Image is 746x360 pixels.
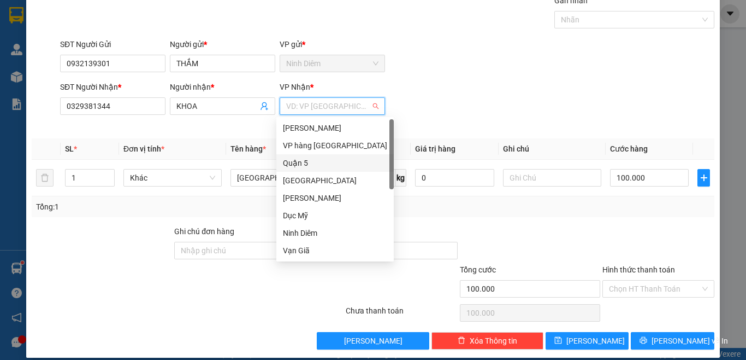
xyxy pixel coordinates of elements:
[458,336,465,345] span: delete
[60,81,165,93] div: SĐT Người Nhận
[631,332,714,350] button: printer[PERSON_NAME] và In
[93,34,181,47] div: TRINH
[8,70,42,82] span: Đã thu :
[554,336,562,345] span: save
[697,169,710,187] button: plus
[415,169,494,187] input: 0
[546,332,629,350] button: save[PERSON_NAME]
[317,332,429,350] button: [PERSON_NAME]
[230,169,329,187] input: VD: Bàn, Ghế
[170,38,275,50] div: Người gửi
[36,169,54,187] button: delete
[602,265,675,274] label: Hình thức thanh toán
[130,170,215,186] span: Khác
[276,137,394,154] div: VP hàng Nha Trang
[276,154,394,172] div: Quận 5
[280,116,385,129] div: Văn phòng không hợp lệ
[280,83,310,91] span: VP Nhận
[283,210,387,222] div: Dục Mỹ
[344,335,402,347] span: [PERSON_NAME]
[698,173,709,182] span: plus
[395,169,406,187] span: kg
[8,69,87,82] div: 60.000
[283,227,387,239] div: Ninh Diêm
[9,9,86,22] div: Ninh Diêm
[60,38,165,50] div: SĐT Người Gửi
[640,336,647,345] span: printer
[503,169,601,187] input: Ghi Chú
[499,138,606,160] th: Ghi chú
[276,207,394,224] div: Dục Mỹ
[283,175,387,187] div: [GEOGRAPHIC_DATA]
[174,227,234,236] label: Ghi chú đơn hàng
[460,265,496,274] span: Tổng cước
[652,335,728,347] span: [PERSON_NAME] và In
[283,192,387,204] div: [PERSON_NAME]
[93,9,120,21] span: Nhận:
[36,201,289,213] div: Tổng: 1
[9,10,26,22] span: Gửi:
[283,245,387,257] div: Vạn Giã
[276,242,394,259] div: Vạn Giã
[276,172,394,189] div: Ninh Hòa
[93,47,181,62] div: 0906666680
[260,102,269,111] span: user-add
[9,36,86,51] div: 0823028033
[283,122,387,134] div: [PERSON_NAME]
[345,305,459,324] div: Chưa thanh toán
[415,144,455,153] span: Giá trị hàng
[174,242,315,259] input: Ghi chú đơn hàng
[283,140,387,152] div: VP hàng [GEOGRAPHIC_DATA]
[566,335,625,347] span: [PERSON_NAME]
[93,9,181,34] div: [PERSON_NAME]
[470,335,517,347] span: Xóa Thông tin
[431,332,543,350] button: deleteXóa Thông tin
[280,38,385,50] div: VP gửi
[230,144,266,153] span: Tên hàng
[276,189,394,207] div: Diên Khánh
[276,224,394,242] div: Ninh Diêm
[123,144,164,153] span: Đơn vị tính
[610,144,648,153] span: Cước hàng
[276,119,394,137] div: Phạm Ngũ Lão
[170,81,275,93] div: Người nhận
[283,157,387,169] div: Quận 5
[65,144,74,153] span: SL
[286,55,378,72] span: Ninh Diêm
[9,22,86,36] div: HƯỜNG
